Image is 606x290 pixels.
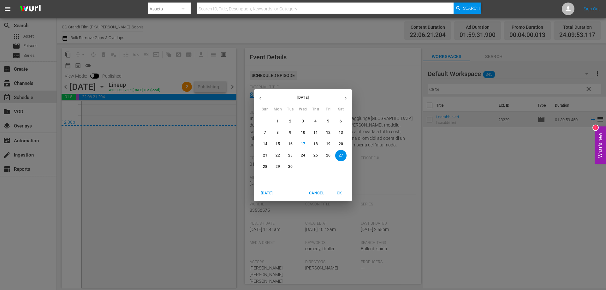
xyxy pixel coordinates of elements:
[323,150,334,161] button: 26
[335,106,347,113] span: Sat
[289,119,291,124] p: 2
[310,127,321,139] button: 11
[263,164,267,169] p: 28
[584,6,600,11] a: Sign Out
[272,106,283,113] span: Mon
[595,126,606,164] button: Open Feedback Widget
[335,116,347,127] button: 6
[259,190,274,197] span: [DATE]
[326,141,330,147] p: 19
[276,141,280,147] p: 15
[285,161,296,173] button: 30
[323,139,334,150] button: 19
[285,106,296,113] span: Tue
[463,3,480,14] span: Search
[332,190,347,197] span: OK
[327,119,329,124] p: 5
[272,116,283,127] button: 1
[310,139,321,150] button: 18
[266,95,340,100] p: [DATE]
[4,5,11,13] span: menu
[297,139,309,150] button: 17
[297,106,309,113] span: Wed
[339,130,343,135] p: 13
[259,139,271,150] button: 14
[335,127,347,139] button: 13
[313,130,318,135] p: 11
[301,130,305,135] p: 10
[263,153,267,158] p: 21
[272,139,283,150] button: 15
[15,2,45,16] img: ans4CAIJ8jUAAAAAAAAAAAAAAAAAAAAAAAAgQb4GAAAAAAAAAAAAAAAAAAAAAAAAJMjXAAAAAAAAAAAAAAAAAAAAAAAAgAT5G...
[272,161,283,173] button: 29
[323,116,334,127] button: 5
[288,153,293,158] p: 23
[259,106,271,113] span: Sun
[310,150,321,161] button: 25
[288,141,293,147] p: 16
[301,153,305,158] p: 24
[264,130,266,135] p: 7
[289,130,291,135] p: 9
[301,141,305,147] p: 17
[257,188,277,198] button: [DATE]
[272,150,283,161] button: 22
[276,153,280,158] p: 22
[314,119,317,124] p: 4
[323,106,334,113] span: Fri
[297,116,309,127] button: 3
[313,141,318,147] p: 18
[309,190,324,197] span: Cancel
[339,141,343,147] p: 20
[302,119,304,124] p: 3
[259,161,271,173] button: 28
[259,127,271,139] button: 7
[340,119,342,124] p: 6
[285,116,296,127] button: 2
[313,153,318,158] p: 25
[310,106,321,113] span: Thu
[297,127,309,139] button: 10
[326,130,330,135] p: 12
[276,130,279,135] p: 8
[593,125,598,130] div: 1
[285,127,296,139] button: 9
[297,150,309,161] button: 24
[263,141,267,147] p: 14
[326,153,330,158] p: 26
[276,119,279,124] p: 1
[339,153,343,158] p: 27
[285,139,296,150] button: 16
[276,164,280,169] p: 29
[335,150,347,161] button: 27
[323,127,334,139] button: 12
[285,150,296,161] button: 23
[288,164,293,169] p: 30
[335,139,347,150] button: 20
[306,188,327,198] button: Cancel
[310,116,321,127] button: 4
[329,188,349,198] button: OK
[259,150,271,161] button: 21
[272,127,283,139] button: 8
